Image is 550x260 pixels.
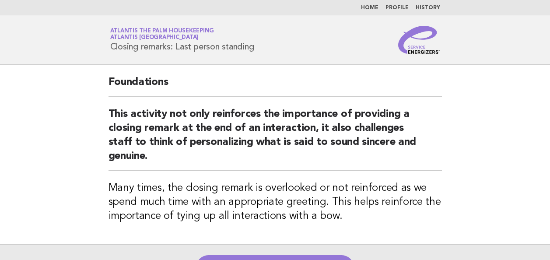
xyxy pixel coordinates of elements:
a: Home [361,5,378,11]
h1: Closing remarks: Last person standing [110,28,254,51]
a: History [416,5,440,11]
h3: Many times, the closing remark is overlooked or not reinforced as we spend much time with an appr... [109,181,442,223]
h2: Foundations [109,75,442,97]
a: Atlantis The Palm HousekeepingAtlantis [GEOGRAPHIC_DATA] [110,28,214,40]
h2: This activity not only reinforces the importance of providing a closing remark at the end of an i... [109,107,442,171]
a: Profile [385,5,409,11]
img: Service Energizers [398,26,440,54]
span: Atlantis [GEOGRAPHIC_DATA] [110,35,199,41]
